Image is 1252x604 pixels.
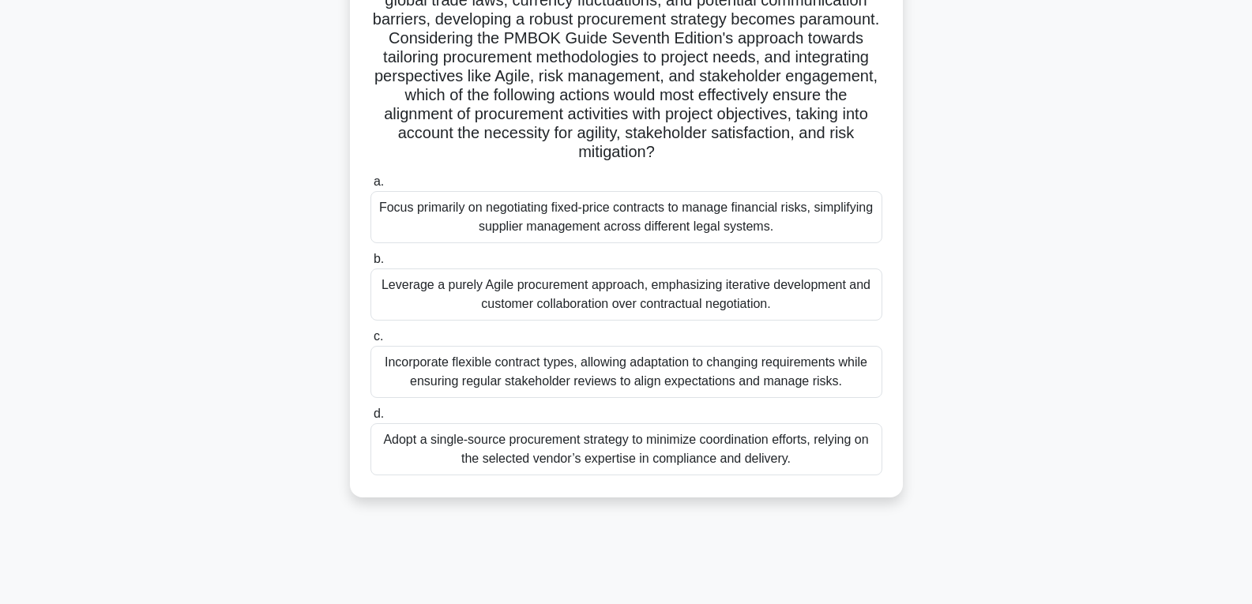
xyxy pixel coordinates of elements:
div: Leverage a purely Agile procurement approach, emphasizing iterative development and customer coll... [370,268,882,321]
div: Adopt a single-source procurement strategy to minimize coordination efforts, relying on the selec... [370,423,882,475]
span: d. [374,407,384,420]
span: c. [374,329,383,343]
span: a. [374,174,384,188]
span: b. [374,252,384,265]
div: Incorporate flexible contract types, allowing adaptation to changing requirements while ensuring ... [370,346,882,398]
div: Focus primarily on negotiating fixed-price contracts to manage financial risks, simplifying suppl... [370,191,882,243]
